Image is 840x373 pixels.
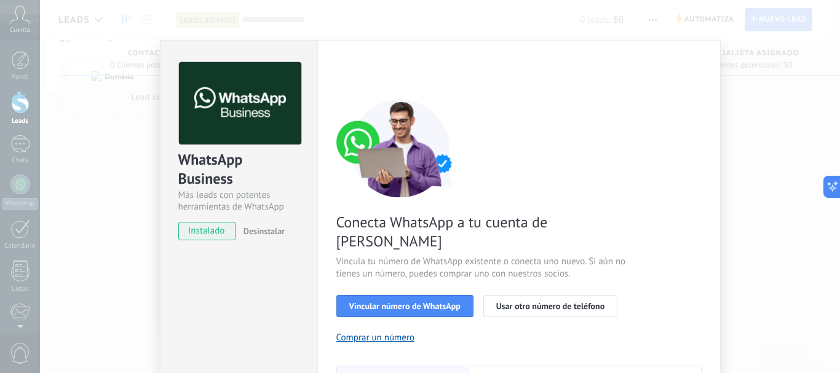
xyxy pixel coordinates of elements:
img: tab_domain_overview_orange.svg [51,71,61,81]
button: Vincular número de WhatsApp [336,295,473,317]
div: Dominio [65,73,94,80]
span: Conecta WhatsApp a tu cuenta de [PERSON_NAME] [336,213,629,251]
img: connect number [336,99,466,197]
button: Comprar un número [336,332,415,344]
img: website_grey.svg [20,32,30,42]
button: Usar otro número de teléfono [483,295,617,317]
span: instalado [179,222,235,240]
div: Más leads con potentes herramientas de WhatsApp [178,189,299,213]
img: tab_keywords_by_traffic_grey.svg [131,71,141,81]
div: [PERSON_NAME]: [DOMAIN_NAME] [32,32,176,42]
div: WhatsApp Business [178,150,299,189]
span: Vincula tu número de WhatsApp existente o conecta uno nuevo. Si aún no tienes un número, puedes c... [336,256,629,280]
span: Usar otro número de teléfono [496,302,604,310]
img: logo_main.png [179,62,301,145]
div: Palabras clave [145,73,196,80]
div: v 4.0.25 [34,20,60,29]
span: Desinstalar [244,226,285,237]
img: logo_orange.svg [20,20,30,29]
span: Vincular número de WhatsApp [349,302,461,310]
button: Desinstalar [239,222,285,240]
